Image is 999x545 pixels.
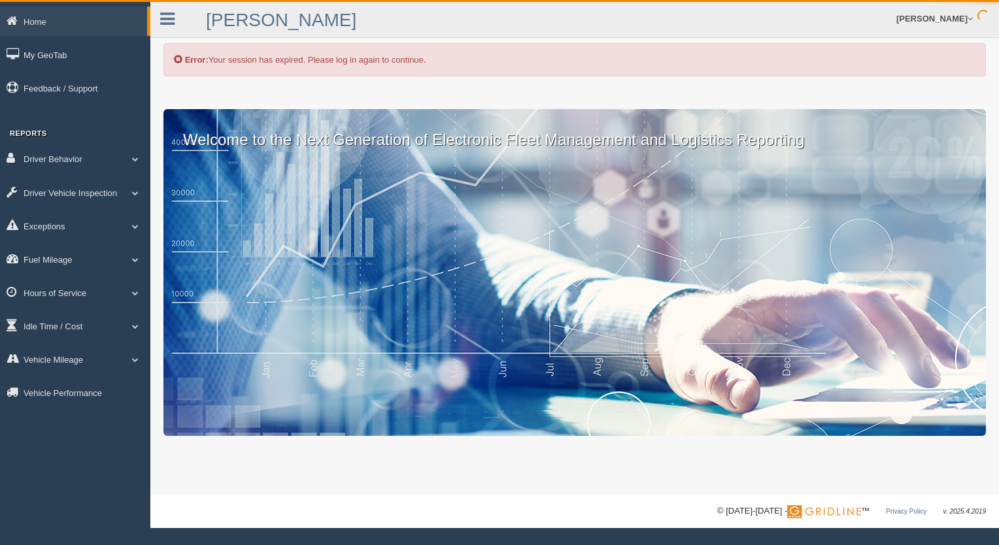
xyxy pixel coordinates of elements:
[163,43,986,76] div: Your session has expired. Please log in again to continue.
[163,109,986,151] p: Welcome to the Next Generation of Electronic Fleet Management and Logistics Reporting
[943,508,986,515] span: v. 2025.4.2019
[206,10,356,30] a: [PERSON_NAME]
[717,504,986,518] div: © [DATE]-[DATE] - ™
[185,55,209,65] b: Error:
[787,505,861,518] img: Gridline
[886,508,926,515] a: Privacy Policy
